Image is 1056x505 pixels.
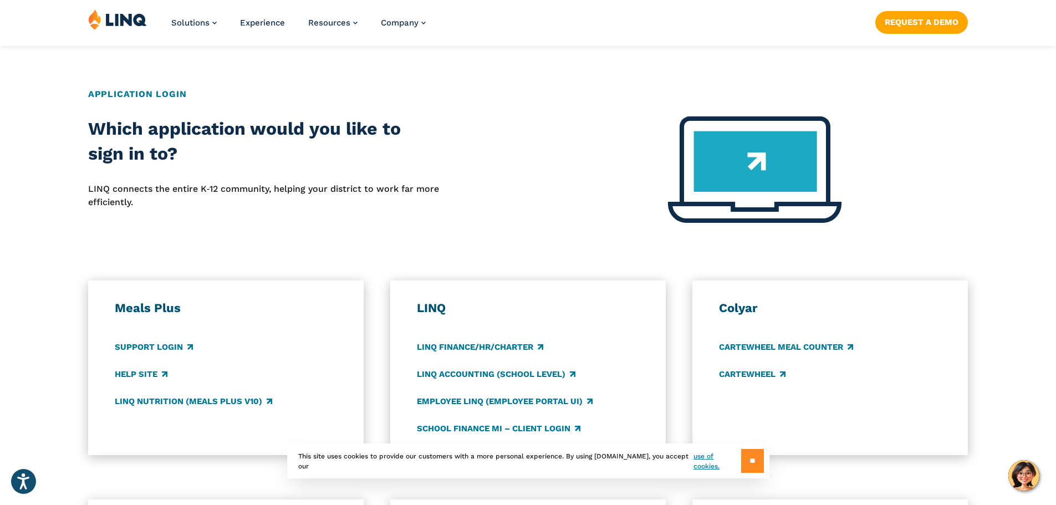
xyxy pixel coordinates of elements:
h3: Meals Plus [115,300,338,316]
a: LINQ Nutrition (Meals Plus v10) [115,395,272,407]
img: LINQ | K‑12 Software [88,9,147,30]
a: Help Site [115,368,167,380]
p: LINQ connects the entire K‑12 community, helping your district to work far more efficiently. [88,182,440,210]
a: Experience [240,18,285,28]
a: CARTEWHEEL [719,368,785,380]
a: CARTEWHEEL Meal Counter [719,341,853,353]
nav: Button Navigation [875,9,968,33]
span: Company [381,18,419,28]
a: use of cookies. [693,451,741,471]
a: School Finance MI – Client Login [417,422,580,435]
a: Solutions [171,18,217,28]
h2: Which application would you like to sign in to? [88,116,440,167]
a: Company [381,18,426,28]
a: LINQ Finance/HR/Charter [417,341,543,353]
div: This site uses cookies to provide our customers with a more personal experience. By using [DOMAIN... [287,443,769,478]
a: LINQ Accounting (school level) [417,368,575,380]
h2: Application Login [88,88,968,101]
a: Employee LINQ (Employee Portal UI) [417,395,593,407]
a: Request a Demo [875,11,968,33]
button: Hello, have a question? Let’s chat. [1008,460,1039,491]
h3: Colyar [719,300,942,316]
span: Solutions [171,18,210,28]
a: Resources [308,18,358,28]
h3: LINQ [417,300,640,316]
nav: Primary Navigation [171,9,426,45]
span: Resources [308,18,350,28]
a: Support Login [115,341,193,353]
